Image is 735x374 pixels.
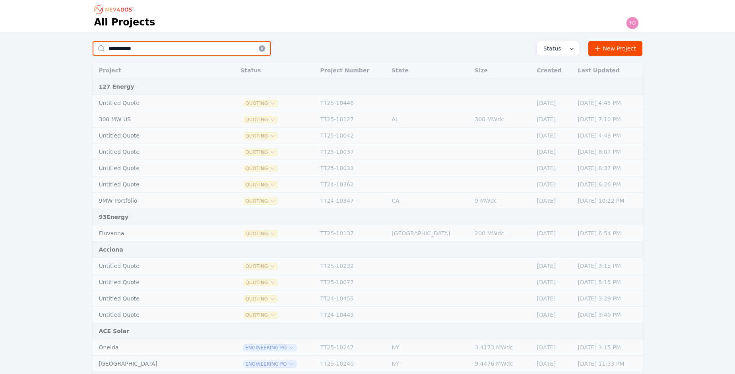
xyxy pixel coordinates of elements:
td: TT25-10137 [316,225,388,242]
td: [DATE] 3:29 PM [574,291,643,307]
td: 127 Energy [93,79,643,95]
td: [DATE] [533,258,574,274]
td: [DATE] [533,128,574,144]
td: 9 MWdc [471,193,533,209]
nav: Breadcrumb [94,3,136,16]
button: Status [537,41,579,56]
td: [DATE] 3:15 PM [574,339,643,356]
td: Untitled Quote [93,128,217,144]
tr: Untitled QuoteQuotingTT25-10232[DATE][DATE] 3:15 PM [93,258,643,274]
button: Quoting [244,263,277,269]
td: [DATE] [533,160,574,176]
td: [DATE] [533,225,574,242]
td: [DATE] [533,356,574,372]
td: TT24-10362 [316,176,388,193]
tr: Untitled QuoteQuotingTT25-10077[DATE][DATE] 5:15 PM [93,274,643,291]
th: Last Updated [574,62,643,79]
td: TT25-10127 [316,111,388,128]
td: TT25-10446 [316,95,388,111]
td: TT25-10077 [316,274,388,291]
td: [DATE] 6:26 PM [574,176,643,193]
td: NY [388,339,471,356]
tr: [GEOGRAPHIC_DATA]Engineering POTT25-10240NY9.4476 MWdc[DATE][DATE] 11:33 PM [93,356,643,372]
td: Fluvanna [93,225,217,242]
tr: Untitled QuoteQuotingTT24-10362[DATE][DATE] 6:26 PM [93,176,643,193]
td: [DATE] 5:15 PM [574,274,643,291]
td: [DATE] 3:15 PM [574,258,643,274]
td: Untitled Quote [93,258,217,274]
td: [GEOGRAPHIC_DATA] [93,356,217,372]
td: [DATE] 3:49 PM [574,307,643,323]
td: Untitled Quote [93,95,217,111]
td: Untitled Quote [93,176,217,193]
td: [DATE] [533,339,574,356]
td: TT25-10247 [316,339,388,356]
tr: Untitled QuoteQuotingTT25-10037[DATE][DATE] 8:07 PM [93,144,643,160]
td: Untitled Quote [93,291,217,307]
button: Quoting [244,100,277,107]
td: TT24-10455 [316,291,388,307]
td: ACE Solar [93,323,643,339]
td: [DATE] 10:22 PM [574,193,643,209]
h1: All Projects [94,16,155,29]
td: TT25-10037 [316,144,388,160]
button: Quoting [244,312,277,318]
td: [GEOGRAPHIC_DATA] [388,225,471,242]
td: [DATE] 6:54 PM [574,225,643,242]
button: Quoting [244,231,277,237]
span: Status [540,45,561,52]
td: [DATE] [533,274,574,291]
td: [DATE] [533,176,574,193]
td: Acciona [93,242,643,258]
th: Project Number [316,62,388,79]
button: Quoting [244,279,277,286]
td: TT24-10445 [316,307,388,323]
button: Quoting [244,116,277,123]
td: 300 MWdc [471,111,533,128]
a: New Project [588,41,643,56]
button: Quoting [244,149,277,155]
td: [DATE] [533,144,574,160]
td: TT25-10033 [316,160,388,176]
td: AL [388,111,471,128]
td: TT25-10240 [316,356,388,372]
tr: OneidaEngineering POTT25-10247NY3.4173 MWdc[DATE][DATE] 3:15 PM [93,339,643,356]
th: Created [533,62,574,79]
td: Untitled Quote [93,274,217,291]
button: Engineering PO [244,345,296,351]
th: Status [237,62,316,79]
td: 300 MW US [93,111,217,128]
span: Engineering PO [244,361,296,367]
td: [DATE] 8:07 PM [574,144,643,160]
button: Quoting [244,296,277,302]
td: [DATE] [533,111,574,128]
td: 9MW Portfolio [93,193,217,209]
td: [DATE] 8:37 PM [574,160,643,176]
tr: Untitled QuoteQuotingTT25-10446[DATE][DATE] 4:45 PM [93,95,643,111]
td: Untitled Quote [93,160,217,176]
button: Quoting [244,165,277,172]
img: todd.padezanin@nevados.solar [626,17,639,29]
tr: Untitled QuoteQuotingTT24-10455[DATE][DATE] 3:29 PM [93,291,643,307]
td: [DATE] 7:10 PM [574,111,643,128]
td: 3.4173 MWdc [471,339,533,356]
td: Untitled Quote [93,144,217,160]
button: Quoting [244,182,277,188]
tr: 300 MW USQuotingTT25-10127AL300 MWdc[DATE][DATE] 7:10 PM [93,111,643,128]
td: CA [388,193,471,209]
td: [DATE] 4:45 PM [574,95,643,111]
td: TT25-10232 [316,258,388,274]
span: Quoting [244,133,277,139]
button: Quoting [244,198,277,204]
th: Project [93,62,217,79]
tr: Untitled QuoteQuotingTT24-10445[DATE][DATE] 3:49 PM [93,307,643,323]
td: 9.4476 MWdc [471,356,533,372]
td: [DATE] [533,291,574,307]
